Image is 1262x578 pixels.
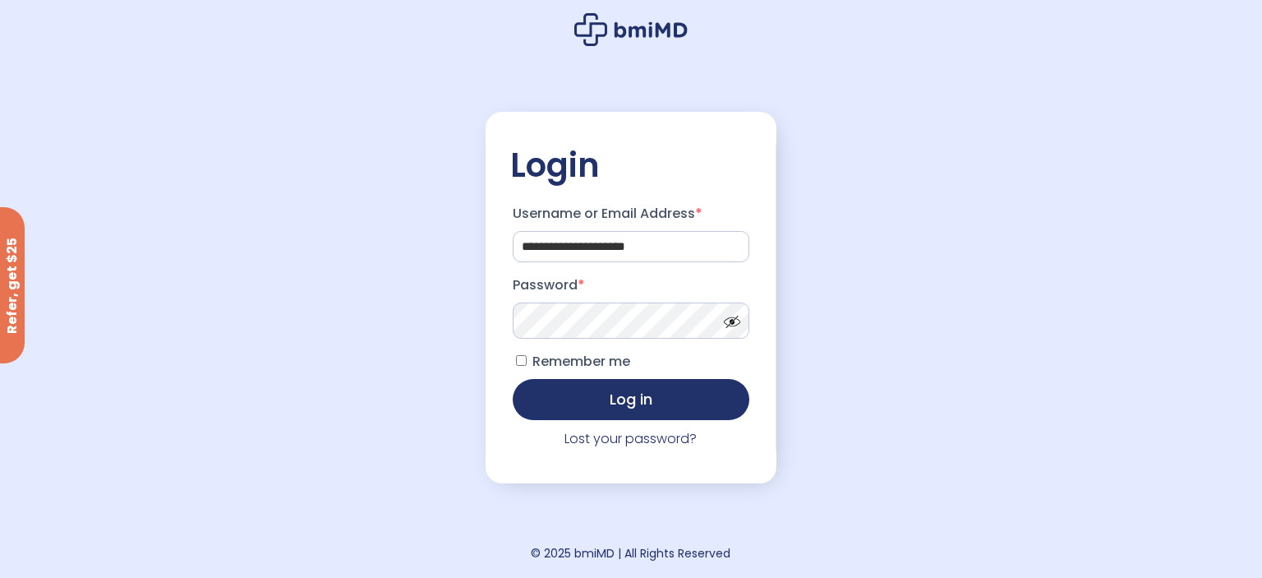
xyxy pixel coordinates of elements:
div: © 2025 bmiMD | All Rights Reserved [531,542,730,565]
span: Remember me [532,352,630,371]
label: Password [513,272,749,298]
label: Username or Email Address [513,201,749,227]
input: Remember me [516,355,527,366]
h2: Login [510,145,752,186]
a: Lost your password? [564,429,697,448]
button: Log in [513,379,749,420]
